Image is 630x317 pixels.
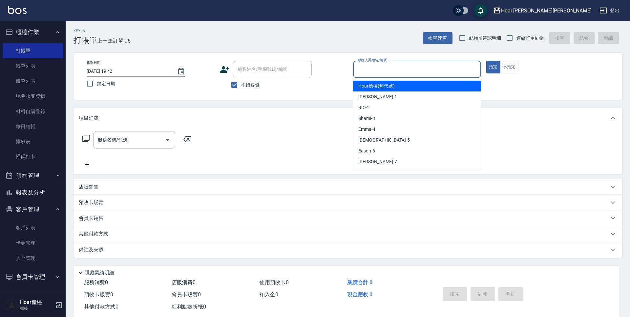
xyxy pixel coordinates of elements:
span: RIO -2 [358,104,370,111]
span: [DEMOGRAPHIC_DATA] -5 [358,137,410,144]
button: 櫃檯作業 [3,24,63,41]
span: Eason -6 [358,148,375,154]
span: 店販消費 0 [172,279,196,286]
button: 報表及分析 [3,184,63,201]
button: 會員卡管理 [3,268,63,286]
a: 掛單列表 [3,73,63,89]
a: 每日結帳 [3,119,63,134]
div: 項目消費 [73,108,622,129]
p: 店販銷售 [79,184,98,190]
a: 排班表 [3,134,63,149]
span: 上一筆訂單:#5 [97,37,131,45]
span: Hoar櫃檯 (無代號) [358,83,394,89]
button: Open [162,135,173,145]
span: 扣入金 0 [260,291,278,298]
span: 業績合計 0 [347,279,372,286]
label: 服務人員姓名/編號 [358,58,387,63]
div: 會員卡銷售 [73,210,622,226]
span: 其他付款方式 0 [84,304,118,310]
span: 連續打單結帳 [516,35,544,42]
div: 店販銷售 [73,179,622,195]
span: 預收卡販賣 0 [84,291,113,298]
input: YYYY/MM/DD hh:mm [87,66,171,77]
p: 櫃檯 [20,306,53,311]
button: Choose date, selected date is 2025-09-23 [173,64,189,79]
span: 會員卡販賣 0 [172,291,201,298]
img: Person [5,299,18,312]
h2: Key In [73,29,97,33]
img: Logo [8,6,27,14]
span: [PERSON_NAME] -1 [358,93,397,100]
p: 預收卡販賣 [79,199,103,206]
span: 使用預收卡 0 [260,279,289,286]
a: 材料自購登錄 [3,104,63,119]
h3: 打帳單 [73,36,97,45]
button: 預約管理 [3,167,63,184]
p: 隱藏業績明細 [85,269,114,276]
p: 項目消費 [79,115,98,122]
span: 不留客資 [241,82,260,89]
a: 客戶列表 [3,220,63,235]
button: 客戶管理 [3,201,63,218]
button: save [474,4,487,17]
div: 預收卡販賣 [73,195,622,210]
span: [PERSON_NAME] -7 [358,158,397,165]
label: 帳單日期 [87,60,100,65]
a: 現金收支登錄 [3,89,63,104]
span: 服務消費 0 [84,279,108,286]
a: 打帳單 [3,43,63,58]
span: 紅利點數折抵 0 [172,304,206,310]
button: 不指定 [500,61,518,73]
p: 會員卡銷售 [79,215,103,222]
a: 入金管理 [3,251,63,266]
div: Hoar [PERSON_NAME][PERSON_NAME] [501,7,592,15]
span: 鎖定日期 [97,80,115,87]
div: 備註及來源 [73,242,622,258]
button: 帳單速查 [423,32,452,44]
a: 卡券管理 [3,235,63,250]
button: 登出 [597,5,622,17]
a: 帳單列表 [3,58,63,73]
button: 指定 [486,61,500,73]
h5: Hoar櫃檯 [20,299,53,306]
div: 其他付款方式 [73,226,622,242]
p: 其他付款方式 [79,230,112,238]
span: Emma -4 [358,126,375,133]
span: 結帳前確認明細 [469,35,501,42]
span: Shami -3 [358,115,375,122]
p: 備註及來源 [79,247,103,253]
button: Hoar [PERSON_NAME][PERSON_NAME] [491,4,594,17]
span: 現金應收 0 [347,291,372,298]
a: 掃碼打卡 [3,149,63,164]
